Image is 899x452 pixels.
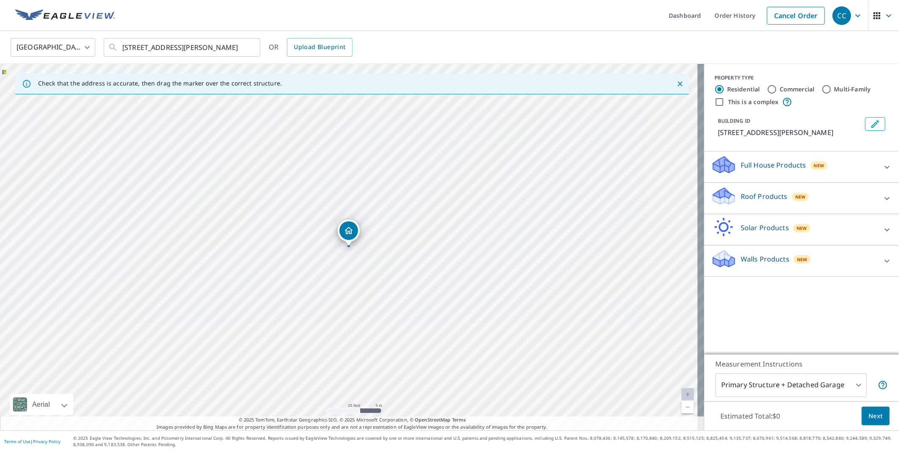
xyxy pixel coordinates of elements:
input: Search by address or latitude-longitude [122,36,243,59]
div: [GEOGRAPHIC_DATA] [11,36,95,59]
a: OpenStreetMap [415,416,450,423]
a: Privacy Policy [33,438,61,444]
div: Roof ProductsNew [711,186,892,210]
p: Walls Products [741,254,789,264]
div: Walls ProductsNew [711,249,892,273]
p: Full House Products [741,160,806,170]
label: Multi-Family [834,85,871,94]
span: New [795,193,806,200]
span: © 2025 TomTom, Earthstar Geographics SIO, © 2025 Microsoft Corporation, © [239,416,466,424]
div: PROPERTY TYPE [714,74,889,82]
button: Edit building 1 [865,117,885,131]
div: Primary Structure + Detached Garage [715,373,867,397]
a: Cancel Order [767,7,825,25]
span: New [797,225,807,232]
label: Residential [727,85,760,94]
div: Full House ProductsNew [711,155,892,179]
a: Terms of Use [4,438,30,444]
label: This is a complex [728,98,779,106]
label: Commercial [780,85,815,94]
div: Aerial [30,394,52,415]
p: Solar Products [741,223,789,233]
img: EV Logo [15,9,115,22]
p: Check that the address is accurate, then drag the marker over the correct structure. [38,80,282,87]
span: New [814,162,825,169]
a: Upload Blueprint [287,38,352,57]
button: Next [862,407,890,426]
span: New [797,256,808,263]
span: Upload Blueprint [294,42,345,52]
a: Terms [452,416,466,423]
p: © 2025 Eagle View Technologies, Inc. and Pictometry International Corp. All Rights Reserved. Repo... [73,435,895,448]
div: OR [269,38,353,57]
p: [STREET_ADDRESS][PERSON_NAME] [718,127,862,138]
div: Dropped pin, building 1, Residential property, 1014 HUTCHINSON RD COWICHAN VALLEY BC V8H0G8 [338,220,360,246]
p: Estimated Total: $0 [714,407,787,425]
span: Your report will include the primary structure and a detached garage if one exists. [878,380,888,390]
div: Aerial [10,394,73,415]
p: BUILDING ID [718,117,750,124]
div: Solar ProductsNew [711,218,892,242]
span: Next [869,411,883,422]
a: Current Level 20, Zoom Out [681,401,694,413]
p: | [4,439,61,444]
p: Roof Products [741,191,788,201]
button: Close [675,78,686,89]
div: CC [833,6,851,25]
p: Measurement Instructions [715,359,888,369]
a: Current Level 20, Zoom In Disabled [681,388,694,401]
